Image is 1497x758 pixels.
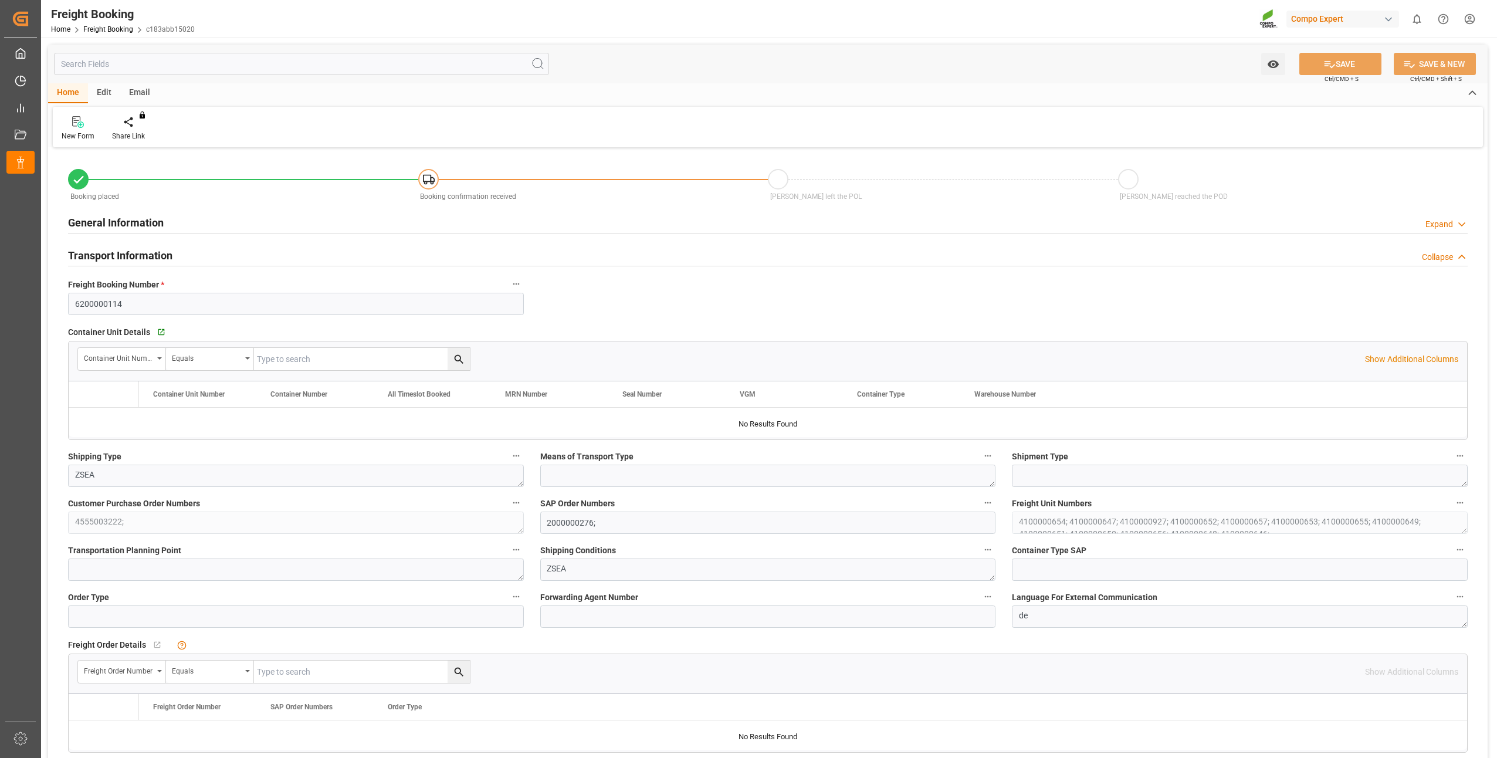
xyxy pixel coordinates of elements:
[1410,75,1462,83] span: Ctrl/CMD + Shift + S
[83,25,133,33] a: Freight Booking
[420,192,516,201] span: Booking confirmation received
[540,591,638,604] span: Forwarding Agent Number
[540,498,615,510] span: SAP Order Numbers
[1404,6,1430,32] button: show 0 new notifications
[509,448,524,463] button: Shipping Type
[974,390,1036,398] span: Warehouse Number
[270,703,333,711] span: SAP Order Numbers
[68,591,109,604] span: Order Type
[68,279,164,291] span: Freight Booking Number
[254,348,470,370] input: Type to search
[980,448,995,463] button: Means of Transport Type
[1452,589,1468,604] button: Language For External Communication
[1425,218,1453,231] div: Expand
[1286,11,1399,28] div: Compo Expert
[505,390,547,398] span: MRN Number
[68,639,146,651] span: Freight Order Details
[1394,53,1476,75] button: SAVE & NEW
[1452,542,1468,557] button: Container Type SAP
[51,5,195,23] div: Freight Booking
[62,131,94,141] div: New Form
[1012,498,1092,510] span: Freight Unit Numbers
[68,512,524,534] textarea: 4555003222;
[980,589,995,604] button: Forwarding Agent Number
[509,276,524,292] button: Freight Booking Number *
[153,390,225,398] span: Container Unit Number
[1012,591,1157,604] span: Language For External Communication
[1286,8,1404,30] button: Compo Expert
[1325,75,1359,83] span: Ctrl/CMD + S
[51,25,70,33] a: Home
[540,559,996,581] textarea: ZSEA
[980,542,995,557] button: Shipping Conditions
[48,83,88,103] div: Home
[509,495,524,510] button: Customer Purchase Order Numbers
[540,451,634,463] span: Means of Transport Type
[84,663,153,676] div: Freight Order Number
[388,703,422,711] span: Order Type
[68,465,524,487] textarea: ZSEA
[68,498,200,510] span: Customer Purchase Order Numbers
[857,390,905,398] span: Container Type
[1430,6,1457,32] button: Help Center
[1261,53,1285,75] button: open menu
[1012,512,1468,534] textarea: 4100000654; 4100000647; 4100000927; 4100000652; 4100000657; 4100000653; 4100000655; 4100000649; 4...
[1365,353,1458,366] p: Show Additional Columns
[448,348,470,370] button: search button
[540,544,616,557] span: Shipping Conditions
[68,451,121,463] span: Shipping Type
[54,53,549,75] input: Search Fields
[1452,448,1468,463] button: Shipment Type
[153,703,221,711] span: Freight Order Number
[980,495,995,510] button: SAP Order Numbers
[622,390,662,398] span: Seal Number
[120,83,159,103] div: Email
[448,661,470,683] button: search button
[254,661,470,683] input: Type to search
[740,390,756,398] span: VGM
[270,390,327,398] span: Container Number
[172,350,241,364] div: Equals
[88,83,120,103] div: Edit
[388,390,451,398] span: All Timeslot Booked
[1299,53,1381,75] button: SAVE
[166,661,254,683] button: open menu
[1012,544,1086,557] span: Container Type SAP
[1120,192,1228,201] span: [PERSON_NAME] reached the POD
[166,348,254,370] button: open menu
[68,326,150,339] span: Container Unit Details
[68,215,164,231] h2: General Information
[84,350,153,364] div: Container Unit Number
[70,192,119,201] span: Booking placed
[1422,251,1453,263] div: Collapse
[1012,451,1068,463] span: Shipment Type
[509,542,524,557] button: Transportation Planning Point
[509,589,524,604] button: Order Type
[770,192,862,201] span: [PERSON_NAME] left the POL
[68,544,181,557] span: Transportation Planning Point
[78,348,166,370] button: open menu
[78,661,166,683] button: open menu
[1012,605,1468,628] textarea: de
[1259,9,1278,29] img: Screenshot%202023-09-29%20at%2010.02.21.png_1712312052.png
[1452,495,1468,510] button: Freight Unit Numbers
[172,663,241,676] div: Equals
[68,248,172,263] h2: Transport Information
